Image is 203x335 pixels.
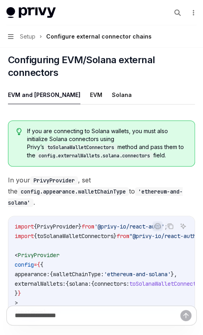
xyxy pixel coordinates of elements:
[37,232,113,240] span: toSolanaWalletConnectors
[78,223,82,230] span: }
[152,221,163,231] button: Report incorrect code
[117,232,129,240] span: from
[94,223,164,230] span: '@privy-io/react-auth'
[15,280,66,287] span: externalWallets:
[113,232,117,240] span: }
[69,280,91,287] span: solana:
[35,152,153,160] code: config.externalWallets.solana.connectors
[15,232,34,240] span: import
[15,252,18,259] span: <
[66,280,69,287] span: {
[50,271,53,278] span: {
[20,32,35,41] span: Setup
[165,221,176,231] button: Copy the contents from the code block
[15,290,18,297] span: }
[164,223,168,230] span: ;
[171,271,177,278] span: },
[8,174,195,208] span: In your , set the to .
[18,187,129,196] code: config.appearance.walletChainType
[15,261,34,268] span: config
[27,127,187,160] span: If you are connecting to Solana wallets, you must also initialize Solana connectors using Privy’s...
[6,7,56,18] img: light logo
[180,310,191,321] button: Send message
[82,223,94,230] span: from
[34,223,37,230] span: {
[30,176,78,185] code: PrivyProvider
[34,232,37,240] span: {
[34,261,37,268] span: =
[16,128,22,135] svg: Tip
[18,290,21,297] span: }
[15,271,50,278] span: appearance:
[18,252,59,259] span: PrivyProvider
[40,261,43,268] span: {
[8,54,195,79] span: Configuring EVM/Solana external connectors
[112,85,132,104] button: Solana
[53,271,104,278] span: walletChainType:
[178,221,188,231] button: Ask AI
[46,32,152,41] div: Configure external connector chains
[15,223,34,230] span: import
[37,261,40,268] span: {
[37,223,78,230] span: PrivyProvider
[91,280,94,287] span: {
[104,271,171,278] span: 'ethereum-and-solana'
[8,85,80,104] button: EVM and [PERSON_NAME]
[90,85,102,104] button: EVM
[15,299,18,306] span: >
[189,7,197,18] button: More actions
[44,143,117,151] code: toSolanaWalletConnectors
[94,280,129,287] span: connectors:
